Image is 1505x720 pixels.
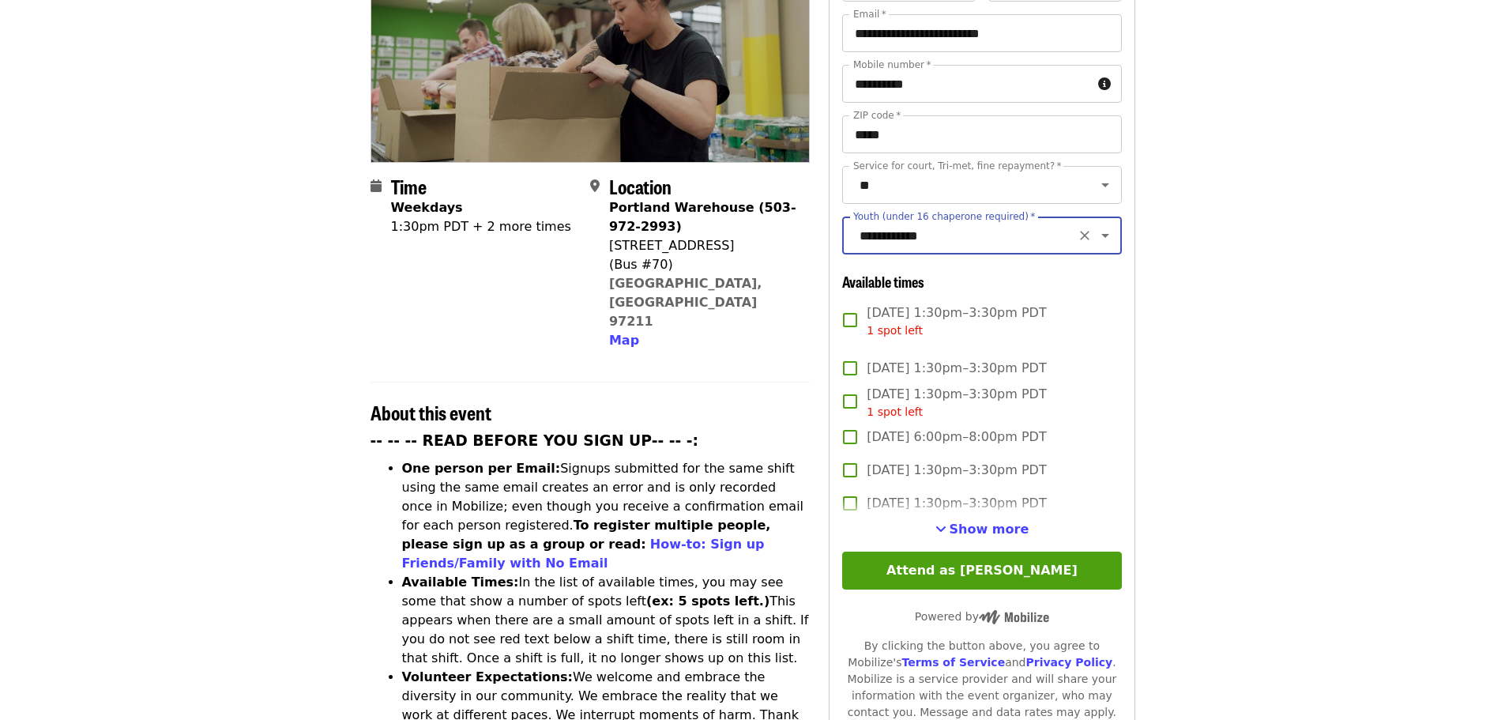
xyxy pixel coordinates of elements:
strong: -- -- -- READ BEFORE YOU SIGN UP-- -- -: [371,432,699,449]
span: 1 spot left [867,324,923,337]
i: map-marker-alt icon [590,179,600,194]
strong: To register multiple people, please sign up as a group or read: [402,518,771,552]
li: Signups submitted for the same shift using the same email creates an error and is only recorded o... [402,459,811,573]
i: circle-info icon [1098,77,1111,92]
span: Show more [950,522,1029,537]
input: ZIP code [842,115,1121,153]
span: Time [391,172,427,200]
label: Service for court, Tri-met, fine repayment? [853,161,1062,171]
button: See more timeslots [935,520,1029,539]
span: About this event [371,398,491,426]
span: [DATE] 1:30pm–3:30pm PDT [867,494,1046,513]
button: Clear [1074,224,1096,247]
button: Open [1094,174,1116,196]
a: Terms of Service [901,656,1005,669]
i: calendar icon [371,179,382,194]
span: [DATE] 1:30pm–3:30pm PDT [867,303,1046,339]
span: [DATE] 1:30pm–3:30pm PDT [867,359,1046,378]
span: Map [609,333,639,348]
label: Mobile number [853,60,931,70]
strong: Portland Warehouse (503-972-2993) [609,200,796,234]
a: Privacy Policy [1025,656,1112,669]
span: [DATE] 6:00pm–8:00pm PDT [867,428,1046,447]
span: Powered by [915,610,1049,623]
div: (Bus #70) [609,255,797,274]
span: [DATE] 1:30pm–3:30pm PDT [867,385,1046,420]
input: Mobile number [842,65,1091,103]
span: 1 spot left [867,405,923,418]
label: Youth (under 16 chaperone required) [853,212,1035,221]
strong: (ex: 5 spots left.) [646,594,769,609]
input: Email [842,14,1121,52]
button: Map [609,331,639,350]
strong: Available Times: [402,575,519,590]
img: Powered by Mobilize [979,610,1049,624]
strong: Weekdays [391,200,463,215]
span: Location [609,172,672,200]
button: Open [1094,224,1116,247]
span: [DATE] 1:30pm–3:30pm PDT [867,461,1046,480]
div: [STREET_ADDRESS] [609,236,797,255]
button: Attend as [PERSON_NAME] [842,552,1121,590]
strong: One person per Email: [402,461,561,476]
label: ZIP code [853,111,901,120]
div: 1:30pm PDT + 2 more times [391,217,571,236]
strong: Volunteer Expectations: [402,669,574,684]
li: In the list of available times, you may see some that show a number of spots left This appears wh... [402,573,811,668]
a: [GEOGRAPHIC_DATA], [GEOGRAPHIC_DATA] 97211 [609,276,762,329]
span: Available times [842,271,924,292]
label: Email [853,9,886,19]
a: How-to: Sign up Friends/Family with No Email [402,537,765,571]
